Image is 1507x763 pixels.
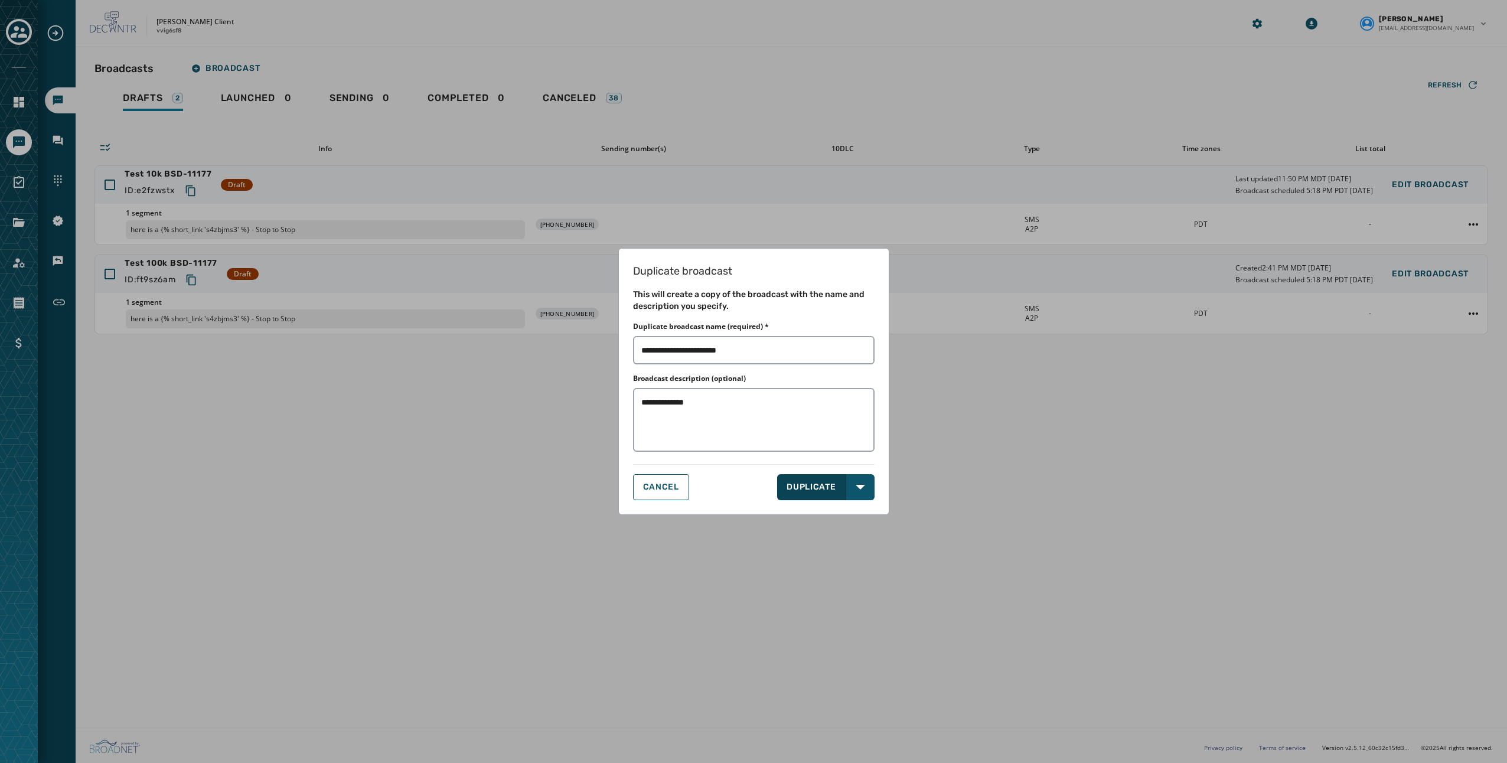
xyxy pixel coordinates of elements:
[633,474,689,500] button: CANCEL
[633,263,875,279] h1: Duplicate broadcast
[633,322,769,331] label: Duplicate broadcast name (required) *
[777,474,846,500] button: DUPLICATE
[643,482,679,492] span: CANCEL
[633,289,875,312] h2: This will create a copy of the broadcast with the name and description you specify.
[633,374,746,383] label: Broadcast description (optional)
